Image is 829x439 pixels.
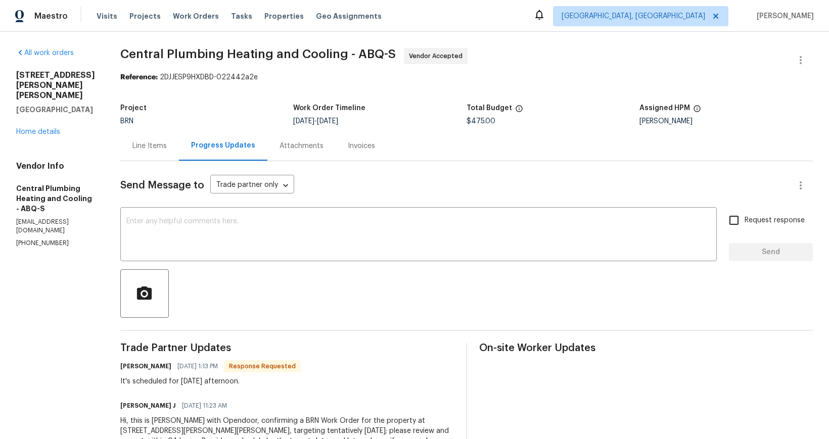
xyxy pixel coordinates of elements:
span: Geo Assignments [316,11,382,21]
b: Reference: [120,74,158,81]
a: Home details [16,128,60,135]
h6: [PERSON_NAME] [120,361,171,371]
span: Maestro [34,11,68,21]
p: [PHONE_NUMBER] [16,239,96,248]
span: Trade Partner Updates [120,343,454,353]
div: 2DJJESP9HXDBD-022442a2e [120,72,813,82]
span: Response Requested [225,361,300,371]
div: Invoices [348,141,375,151]
h5: Central Plumbing Heating and Cooling - ABQ-S [16,183,96,214]
span: The hpm assigned to this work order. [693,105,701,118]
span: On-site Worker Updates [479,343,813,353]
h5: Work Order Timeline [293,105,365,112]
span: $475.00 [467,118,495,125]
div: Attachments [280,141,324,151]
span: Projects [129,11,161,21]
span: Tasks [231,13,252,20]
div: Trade partner only [210,177,294,194]
span: [DATE] [293,118,314,125]
span: [PERSON_NAME] [753,11,814,21]
span: Send Message to [120,180,204,190]
span: - [293,118,338,125]
span: Properties [264,11,304,21]
a: All work orders [16,50,74,57]
span: [DATE] [317,118,338,125]
h5: Assigned HPM [639,105,690,112]
h5: [GEOGRAPHIC_DATA] [16,105,96,115]
div: [PERSON_NAME] [639,118,813,125]
h2: [STREET_ADDRESS][PERSON_NAME][PERSON_NAME] [16,70,96,101]
span: [DATE] 1:13 PM [177,361,218,371]
h6: [PERSON_NAME] J [120,401,176,411]
span: [GEOGRAPHIC_DATA], [GEOGRAPHIC_DATA] [562,11,705,21]
h4: Vendor Info [16,161,96,171]
div: Progress Updates [191,140,255,151]
div: Line Items [132,141,167,151]
p: [EMAIL_ADDRESS][DOMAIN_NAME] [16,218,96,235]
span: Request response [745,215,805,226]
span: Central Plumbing Heating and Cooling - ABQ-S [120,48,396,60]
span: [DATE] 11:23 AM [182,401,227,411]
h5: Total Budget [467,105,512,112]
div: It's scheduled for [DATE] afternoon. [120,376,301,386]
span: The total cost of line items that have been proposed by Opendoor. This sum includes line items th... [515,105,523,118]
span: Vendor Accepted [409,51,467,61]
span: Work Orders [173,11,219,21]
span: Visits [97,11,117,21]
h5: Project [120,105,147,112]
span: BRN [120,118,133,125]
